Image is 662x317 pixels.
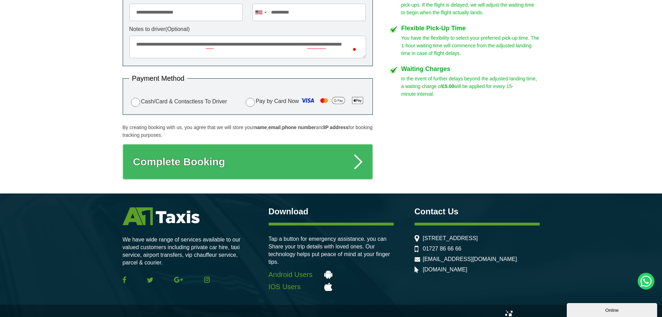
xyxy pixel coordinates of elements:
[123,276,126,283] img: Facebook
[401,25,540,31] h4: Flexible Pick-Up Time
[204,277,210,283] img: Instagram
[129,97,227,107] label: Cash/Card & Contactless To Driver
[129,26,366,32] label: Notes to driver
[567,302,659,317] iframe: chat widget
[269,235,394,266] p: Tap a button for emergency assistance. you can Share your trip details with loved ones. Our techn...
[123,124,373,139] p: By creating booking with us, you agree that we will store your , , and for booking tracking purpo...
[442,84,454,89] strong: £5.00
[123,144,373,180] button: Complete Booking
[123,207,199,225] img: A1 Taxis St Albans
[131,98,140,107] input: Cash/Card & Contactless To Driver
[401,66,540,72] h4: Waiting Charges
[415,235,540,241] li: [STREET_ADDRESS]
[246,98,255,107] input: Pay by Card Now
[401,34,540,57] p: You have the flexibility to select your preferred pick-up time. The 1-hour waiting time will comm...
[244,95,366,108] label: Pay by Card Now
[174,277,183,283] img: Google Plus
[423,246,461,252] a: 01727 86 66 66
[269,271,394,279] a: Android Users
[269,207,394,216] h3: Download
[324,125,349,130] strong: IP address
[129,35,366,58] textarea: To enrich screen reader interactions, please activate Accessibility in Grammarly extension settings
[269,283,394,291] a: IOS Users
[129,75,187,82] legend: Payment Method
[282,125,316,130] strong: phone number
[123,236,248,267] p: We have wide range of services available to our valued customers including private car hire, taxi...
[415,207,540,216] h3: Contact Us
[254,125,267,130] strong: name
[423,256,517,262] a: [EMAIL_ADDRESS][DOMAIN_NAME]
[401,75,540,98] p: In the event of further delays beyond the adjusted landing time, a waiting charge of will be appl...
[268,125,281,130] strong: email
[147,277,153,283] img: Twitter
[165,26,190,32] span: (Optional)
[423,267,467,273] a: [DOMAIN_NAME]
[253,4,269,21] div: United States: +1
